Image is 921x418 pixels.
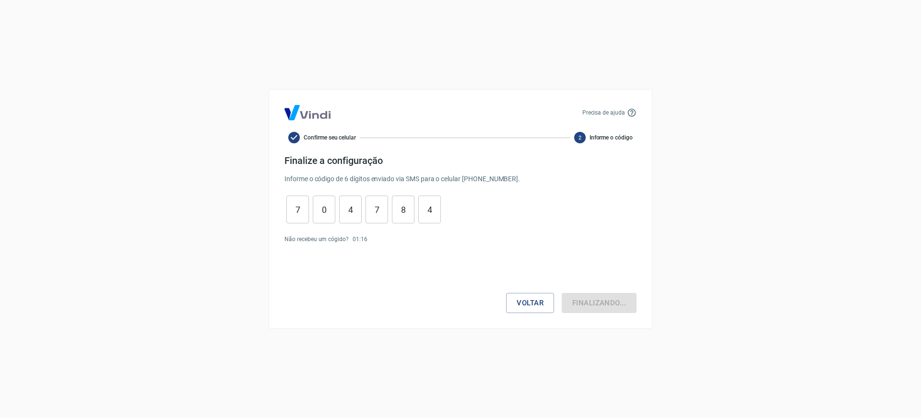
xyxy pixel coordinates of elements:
[284,174,637,184] p: Informe o código de 6 dígitos enviado via SMS para o celular [PHONE_NUMBER] .
[284,155,637,166] h4: Finalize a configuração
[284,105,331,120] img: Logo Vind
[582,108,625,117] p: Precisa de ajuda
[284,235,349,244] p: Não recebeu um cógido?
[579,135,581,141] text: 2
[506,293,554,313] button: Voltar
[304,133,356,142] span: Confirme seu celular
[590,133,633,142] span: Informe o código
[353,235,367,244] p: 01 : 16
